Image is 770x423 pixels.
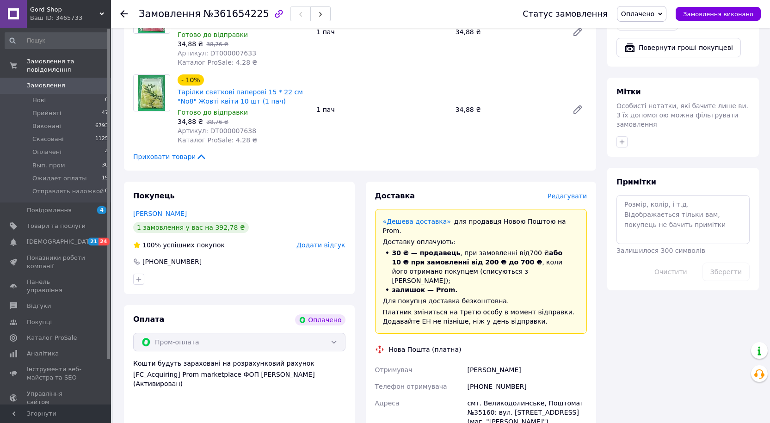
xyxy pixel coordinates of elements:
span: Залишилося 300 символів [616,247,705,254]
span: 0 [105,96,108,104]
span: Оплачено [621,10,654,18]
span: Прийняті [32,109,61,117]
span: №361654225 [203,8,269,19]
span: Замовлення виконано [683,11,753,18]
div: успішних покупок [133,240,225,250]
span: Каталог ProSale: 4.28 ₴ [178,136,257,144]
div: 1 пач [313,103,451,116]
div: [PHONE_NUMBER] [465,378,589,395]
div: 34,88 ₴ [452,25,565,38]
a: Редагувати [568,23,587,41]
span: Управління сайтом [27,390,86,406]
span: Виконані [32,122,61,130]
span: 38,76 ₴ [206,119,228,125]
span: Панель управління [27,278,86,294]
span: Отправлять наложкой [32,187,104,196]
span: залишок — Prom. [392,286,458,294]
span: Вып. пром [32,161,65,170]
div: Кошти будуть зараховані на розрахунковий рахунок [133,359,345,388]
span: Покупці [27,318,52,326]
span: Каталог ProSale: 4.28 ₴ [178,59,257,66]
span: або 10 ₴ при замовленні від 200 ₴ до 700 ₴ [392,249,563,266]
a: [PERSON_NAME] [133,210,187,217]
button: Замовлення виконано [676,7,761,21]
span: 21 [88,238,99,245]
span: 6793 [95,122,108,130]
span: 4 [105,148,108,156]
div: Доставку оплачують: [383,237,579,246]
div: для продавця Новою Поштою на Prom. [383,217,579,235]
li: , при замовленні від 700 ₴ , коли його отримано покупцем (списуються з [PERSON_NAME]); [383,248,579,285]
span: 1125 [95,135,108,143]
button: Повернути гроші покупцеві [616,38,741,57]
a: Редагувати [568,100,587,119]
input: Пошук [5,32,109,49]
span: Оплата [133,315,164,324]
span: 30 [102,161,108,170]
span: 34,88 ₴ [178,118,203,125]
div: Платник зміниться на Третю особу в момент відправки. Додавайте ЕН не пізніше, ніж у день відправки. [383,307,579,326]
span: Скасовані [32,135,64,143]
span: Товари та послуги [27,222,86,230]
div: Оплачено [295,314,345,325]
span: 19 [102,174,108,183]
span: Каталог ProSale [27,334,77,342]
div: Повернутися назад [120,9,128,18]
a: «Дешева доставка» [383,218,451,225]
span: Адреса [375,399,400,407]
span: Приховати товари [133,152,207,161]
span: Редагувати [548,192,587,200]
div: Статус замовлення [523,9,608,18]
span: Покупець [133,191,175,200]
span: Доставка [375,191,415,200]
div: Для покупця доставка безкоштовна. [383,296,579,306]
span: Отримувач [375,366,413,374]
span: Gord-Shop [30,6,99,14]
span: Замовлення та повідомлення [27,57,111,74]
span: 47 [102,109,108,117]
span: Нові [32,96,46,104]
div: Ваш ID: 3465733 [30,14,111,22]
span: Мітки [616,87,641,96]
span: Телефон отримувача [375,383,447,390]
span: 38,76 ₴ [206,41,228,48]
span: Аналітика [27,349,59,358]
span: 4 [97,206,106,214]
div: 34,88 ₴ [452,103,565,116]
div: - 10% [178,74,204,86]
div: 1 замовлення у вас на 392,78 ₴ [133,222,249,233]
div: Нова Пошта (платна) [387,345,464,354]
span: Відгуки [27,302,51,310]
span: Повідомлення [27,206,72,215]
span: Додати відгук [296,241,345,249]
span: Готово до відправки [178,109,248,116]
span: 0 [105,187,108,196]
span: Особисті нотатки, які бачите лише ви. З їх допомогою можна фільтрувати замовлення [616,102,748,128]
div: [FC_Acquiring] Prom marketplace ФОП [PERSON_NAME] (Активирован) [133,370,345,388]
div: [PERSON_NAME] [465,362,589,378]
div: [PHONE_NUMBER] [142,257,203,266]
span: Ожидает оплаты [32,174,87,183]
span: Показники роботи компанії [27,254,86,270]
span: Готово до відправки [178,31,248,38]
span: 34,88 ₴ [178,40,203,48]
span: 100% [142,241,161,249]
a: Тарілки святкові паперові 15 * 22 см "No8" Жовті квіти 10 шт (1 пач) [178,88,303,105]
img: Тарілки святкові паперові 15 * 22 см "No8" Жовті квіти 10 шт (1 пач) [138,75,166,111]
span: Інструменти веб-майстра та SEO [27,365,86,382]
span: Артикул: DT000007638 [178,127,256,135]
div: 1 пач [313,25,451,38]
span: Замовлення [27,81,65,90]
span: Оплачені [32,148,62,156]
span: 24 [99,238,109,245]
span: Примітки [616,178,656,186]
span: [DEMOGRAPHIC_DATA] [27,238,95,246]
span: Артикул: DT000007633 [178,49,256,57]
span: Замовлення [139,8,201,19]
span: 30 ₴ — продавець [392,249,461,257]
